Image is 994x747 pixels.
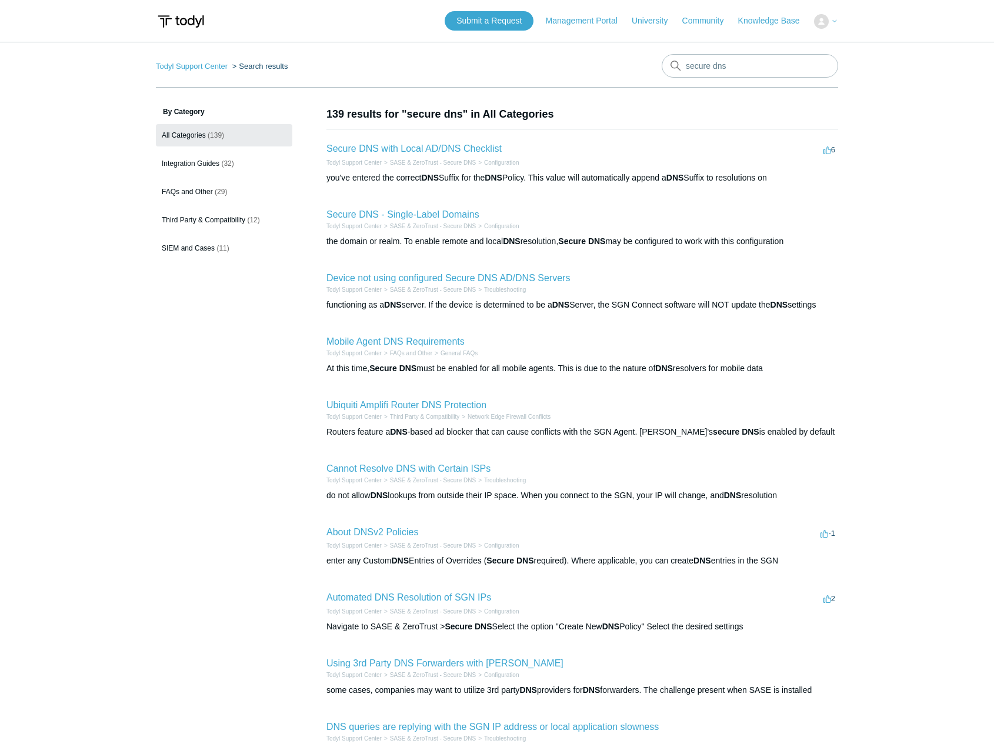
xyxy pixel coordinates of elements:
[326,223,382,229] a: Todyl Support Center
[208,131,224,139] span: (139)
[326,285,382,294] li: Todyl Support Center
[384,300,402,309] em: DNS
[823,594,835,603] span: 2
[326,735,382,742] a: Todyl Support Center
[382,285,476,294] li: SASE & ZeroTrust - Secure DNS
[390,350,432,356] a: FAQs and Other
[445,11,533,31] a: Submit a Request
[156,237,292,259] a: SIEM and Cases (11)
[156,62,228,71] a: Todyl Support Center
[326,608,382,615] a: Todyl Support Center
[770,300,788,309] em: DNS
[326,286,382,293] a: Todyl Support Center
[326,477,382,483] a: Todyl Support Center
[476,734,526,743] li: Troubleshooting
[484,608,519,615] a: Configuration
[162,216,245,224] span: Third Party & Compatibility
[156,124,292,146] a: All Categories (139)
[230,62,288,71] li: Search results
[326,658,563,668] a: Using 3rd Party DNS Forwarders with [PERSON_NAME]
[326,413,382,420] a: Todyl Support Center
[390,672,476,678] a: SASE & ZeroTrust - Secure DNS
[326,621,838,633] div: Navigate to SASE & ZeroTrust > Select the option "Create New Policy" Select the desired settings
[326,106,838,122] h1: 139 results for "secure dns" in All Categories
[162,159,219,168] span: Integration Guides
[519,685,537,695] em: DNS
[382,349,432,358] li: FAQs and Other
[326,362,838,375] div: At this time, must be enabled for all mobile agents. This is due to the nature of resolvers for m...
[476,222,519,231] li: Configuration
[326,350,382,356] a: Todyl Support Center
[156,181,292,203] a: FAQs and Other (29)
[369,364,416,373] em: Secure DNS
[326,722,659,732] a: DNS queries are replying with the SGN IP address or local application slowness
[326,412,382,421] li: Todyl Support Center
[390,223,476,229] a: SASE & ZeroTrust - Secure DNS
[326,144,502,154] a: Secure DNS with Local AD/DNS Checklist
[459,412,551,421] li: Network Edge Firewall Conflicts
[326,607,382,616] li: Todyl Support Center
[390,286,476,293] a: SASE & ZeroTrust - Secure DNS
[326,527,419,537] a: About DNSv2 Policies
[390,413,459,420] a: Third Party & Compatibility
[552,300,570,309] em: DNS
[326,159,382,166] a: Todyl Support Center
[476,476,526,485] li: Troubleshooting
[666,173,684,182] em: DNS
[476,541,519,550] li: Configuration
[583,685,601,695] em: DNS
[162,131,206,139] span: All Categories
[326,235,838,248] div: the domain or realm. To enable remote and local resolution, may be configured to work with this c...
[468,413,551,420] a: Network Edge Firewall Conflicts
[484,477,526,483] a: Troubleshooting
[326,273,570,283] a: Device not using configured Secure DNS AD/DNS Servers
[484,542,519,549] a: Configuration
[392,556,409,565] em: DNS
[326,158,382,167] li: Todyl Support Center
[485,173,502,182] em: DNS
[326,299,838,311] div: functioning as a server. If the device is determined to be a Server, the SGN Connect software wil...
[476,607,519,616] li: Configuration
[484,735,526,742] a: Troubleshooting
[662,54,838,78] input: Search
[390,608,476,615] a: SASE & ZeroTrust - Secure DNS
[476,671,519,679] li: Configuration
[693,556,711,565] em: DNS
[326,463,491,473] a: Cannot Resolve DNS with Certain ISPs
[390,735,476,742] a: SASE & ZeroTrust - Secure DNS
[326,349,382,358] li: Todyl Support Center
[371,491,388,500] em: DNS
[326,734,382,743] li: Todyl Support Center
[326,209,479,219] a: Secure DNS - Single-Label Domains
[602,622,620,631] em: DNS
[156,62,230,71] li: Todyl Support Center
[503,236,521,246] em: DNS
[546,15,629,27] a: Management Portal
[382,671,476,679] li: SASE & ZeroTrust - Secure DNS
[484,159,519,166] a: Configuration
[382,158,476,167] li: SASE & ZeroTrust - Secure DNS
[326,592,491,602] a: Automated DNS Resolution of SGN IPs
[382,476,476,485] li: SASE & ZeroTrust - Secure DNS
[486,556,533,565] em: Secure DNS
[820,529,835,538] span: -1
[326,555,838,567] div: enter any Custom Entries of Overrides ( required). Where applicable, you can create entries in th...
[156,11,206,32] img: Todyl Support Center Help Center home page
[655,364,673,373] em: DNS
[823,145,835,154] span: 6
[390,542,476,549] a: SASE & ZeroTrust - Secure DNS
[390,427,408,436] em: DNS
[326,426,838,438] div: Routers feature a -based ad blocker that can cause conflicts with the SGN Agent. [PERSON_NAME]'s ...
[326,671,382,679] li: Todyl Support Center
[326,400,486,410] a: Ubiquiti Amplifi Router DNS Protection
[326,684,838,696] div: some cases, companies may want to utilize 3rd party providers for forwarders. The challenge prese...
[162,188,213,196] span: FAQs and Other
[632,15,679,27] a: University
[221,159,234,168] span: (32)
[558,236,605,246] em: Secure DNS
[216,244,229,252] span: (11)
[326,541,382,550] li: Todyl Support Center
[382,222,476,231] li: SASE & ZeroTrust - Secure DNS
[432,349,478,358] li: General FAQs
[441,350,478,356] a: General FAQs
